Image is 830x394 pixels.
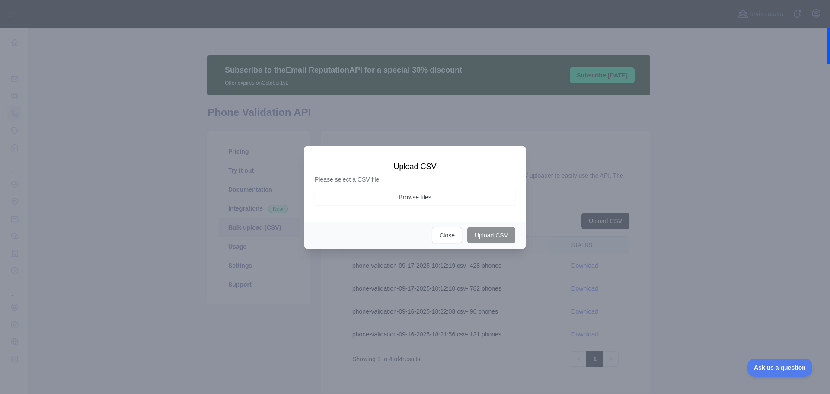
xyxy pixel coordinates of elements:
[467,227,515,243] button: Upload CSV
[315,161,515,172] h3: Upload CSV
[747,359,813,377] iframe: Toggle Customer Support
[315,175,515,184] p: Please select a CSV file
[315,189,515,205] button: Browse files
[432,227,462,243] button: Close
